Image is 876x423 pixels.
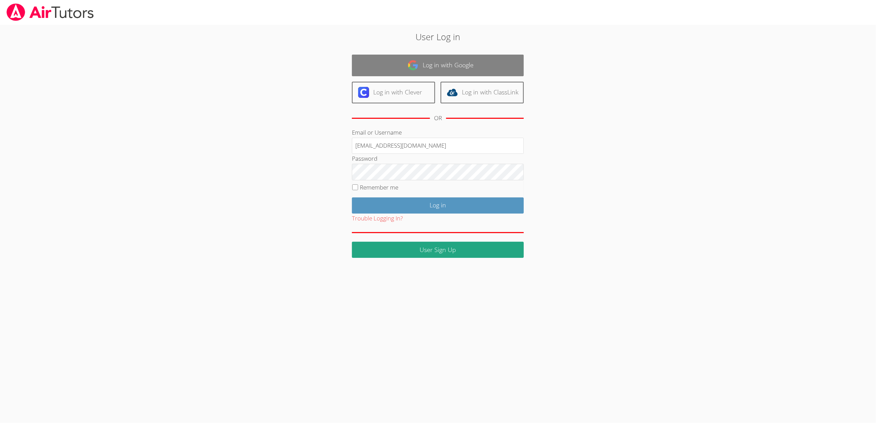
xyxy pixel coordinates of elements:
[201,30,674,43] h2: User Log in
[360,183,399,191] label: Remember me
[352,155,377,162] label: Password
[6,3,95,21] img: airtutors_banner-c4298cdbf04f3fff15de1276eac7730deb9818008684d7c2e4769d2f7ddbe033.png
[352,82,435,103] a: Log in with Clever
[447,87,458,98] img: classlink-logo-d6bb404cc1216ec64c9a2012d9dc4662098be43eaf13dc465df04b49fa7ab582.svg
[352,242,524,258] a: User Sign Up
[434,113,442,123] div: OR
[358,87,369,98] img: clever-logo-6eab21bc6e7a338710f1a6ff85c0baf02591cd810cc4098c63d3a4b26e2feb20.svg
[352,214,403,224] button: Trouble Logging In?
[441,82,524,103] a: Log in with ClassLink
[408,60,419,71] img: google-logo-50288ca7cdecda66e5e0955fdab243c47b7ad437acaf1139b6f446037453330a.svg
[352,197,524,214] input: Log in
[352,128,402,136] label: Email or Username
[352,55,524,76] a: Log in with Google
